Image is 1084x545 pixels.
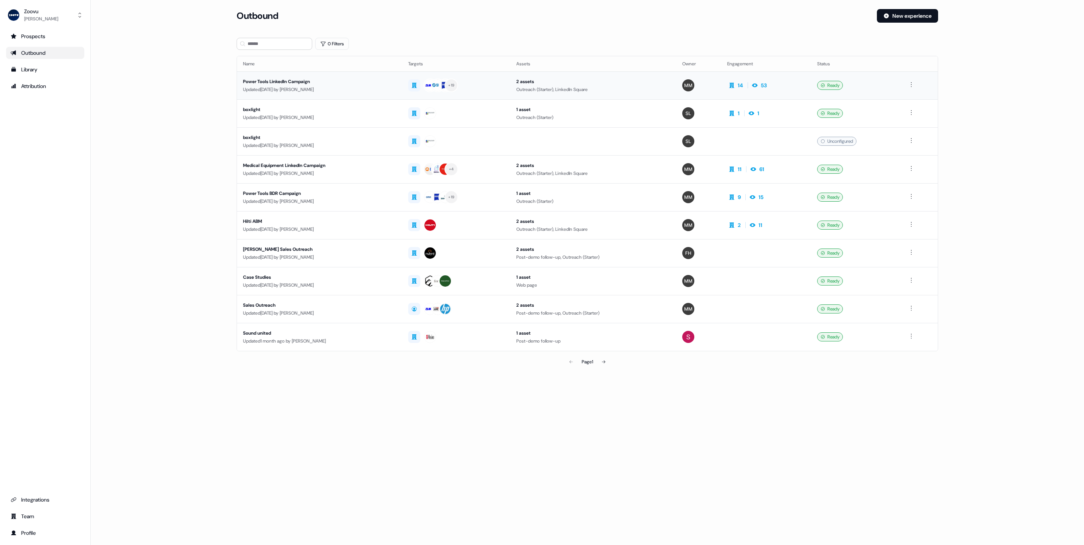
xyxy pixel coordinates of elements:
[738,82,743,89] div: 14
[243,225,396,233] div: Updated [DATE] by [PERSON_NAME]
[676,56,721,71] th: Owner
[738,165,742,173] div: 11
[516,162,670,169] div: 2 assets
[6,494,84,506] a: Go to integrations
[817,81,843,90] div: Ready
[243,162,396,169] div: Medical Equipment LinkedIn Campaign
[817,165,843,174] div: Ready
[243,86,396,93] div: Updated [DATE] by [PERSON_NAME]
[516,170,670,177] div: Outreach (Starter), LinkedIn Square
[516,253,670,261] div: Post-demo follow-up, Outreach (Starter)
[817,304,843,313] div: Ready
[759,221,762,229] div: 11
[6,527,84,539] a: Go to profile
[11,66,80,73] div: Library
[315,38,349,50] button: 0 Filters
[11,529,80,537] div: Profile
[877,9,938,23] button: New experience
[811,56,901,71] th: Status
[817,249,843,258] div: Ready
[243,337,396,345] div: Updated 1 month ago by [PERSON_NAME]
[243,134,396,141] div: boxlight
[516,245,670,253] div: 2 assets
[682,163,694,175] img: Morgan
[682,107,694,119] img: Spencer
[516,86,670,93] div: Outreach (Starter), LinkedIn Square
[761,82,767,89] div: 53
[582,358,593,366] div: Page 1
[738,110,740,117] div: 1
[243,253,396,261] div: Updated [DATE] by [PERSON_NAME]
[516,281,670,289] div: Web page
[6,6,84,24] button: Zoovu[PERSON_NAME]
[243,190,396,197] div: Power Tools BDR Campaign
[817,332,843,341] div: Ready
[237,10,278,22] h3: Outbound
[516,198,670,205] div: Outreach (Starter)
[682,331,694,343] img: Sandy
[516,106,670,113] div: 1 asset
[682,219,694,231] img: Morgan
[243,329,396,337] div: Sound united
[243,142,396,149] div: Updated [DATE] by [PERSON_NAME]
[24,15,58,23] div: [PERSON_NAME]
[243,170,396,177] div: Updated [DATE] by [PERSON_NAME]
[402,56,510,71] th: Targets
[516,337,670,345] div: Post-demo follow-up
[243,309,396,317] div: Updated [DATE] by [PERSON_NAME]
[448,194,454,201] div: + 19
[449,166,454,173] div: + 4
[6,510,84,522] a: Go to team
[516,309,670,317] div: Post-demo follow-up, Outreach (Starter)
[516,329,670,337] div: 1 asset
[6,47,84,59] a: Go to outbound experience
[817,221,843,230] div: Ready
[6,30,84,42] a: Go to prospects
[682,303,694,315] img: Morgan
[721,56,811,71] th: Engagement
[817,276,843,286] div: Ready
[817,193,843,202] div: Ready
[11,49,80,57] div: Outbound
[516,301,670,309] div: 2 assets
[682,247,694,259] img: Freddie
[738,221,741,229] div: 2
[243,78,396,85] div: Power Tools LinkedIn Campaign
[448,82,454,89] div: + 19
[516,114,670,121] div: Outreach (Starter)
[243,273,396,281] div: Case Studies
[510,56,676,71] th: Assets
[682,275,694,287] img: Morgan
[516,78,670,85] div: 2 assets
[243,281,396,289] div: Updated [DATE] by [PERSON_NAME]
[817,109,843,118] div: Ready
[516,225,670,233] div: Outreach (Starter), LinkedIn Square
[759,165,764,173] div: 61
[738,193,741,201] div: 9
[11,513,80,520] div: Team
[11,496,80,503] div: Integrations
[243,106,396,113] div: boxlight
[11,32,80,40] div: Prospects
[682,191,694,203] img: Morgan
[759,193,763,201] div: 15
[516,218,670,225] div: 2 assets
[24,8,58,15] div: Zoovu
[6,63,84,76] a: Go to templates
[243,245,396,253] div: [PERSON_NAME] Sales Outreach
[237,56,402,71] th: Name
[11,82,80,90] div: Attribution
[243,114,396,121] div: Updated [DATE] by [PERSON_NAME]
[682,135,694,147] img: Spencer
[516,273,670,281] div: 1 asset
[243,198,396,205] div: Updated [DATE] by [PERSON_NAME]
[757,110,759,117] div: 1
[516,190,670,197] div: 1 asset
[817,137,856,146] div: Unconfigured
[6,80,84,92] a: Go to attribution
[243,218,396,225] div: Hilti ABM
[682,79,694,91] img: Morgan
[243,301,396,309] div: Sales Outreach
